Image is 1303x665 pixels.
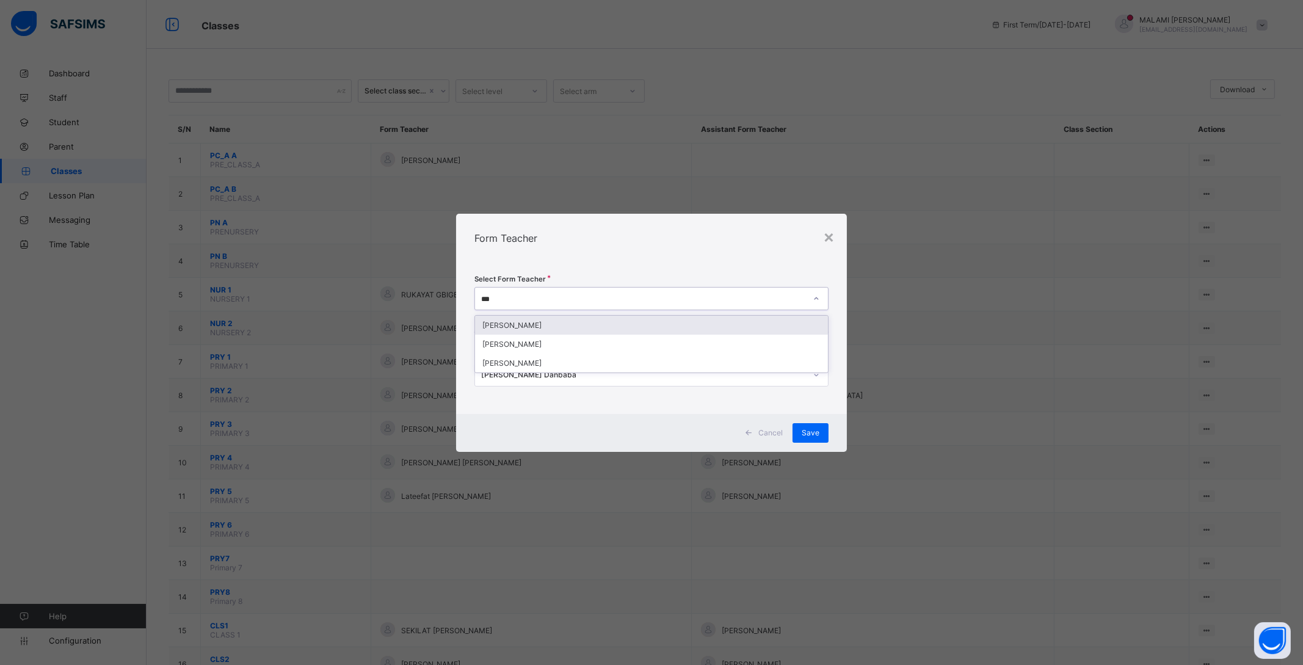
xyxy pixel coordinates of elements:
[1254,622,1291,659] button: Open asap
[475,316,828,335] div: [PERSON_NAME]
[802,428,819,437] span: Save
[758,428,783,437] span: Cancel
[474,232,537,244] span: Form Teacher
[475,354,828,372] div: [PERSON_NAME]
[474,275,546,283] span: Select Form Teacher
[823,226,835,247] div: ×
[475,335,828,354] div: [PERSON_NAME]
[481,370,806,379] div: [PERSON_NAME] Danbaba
